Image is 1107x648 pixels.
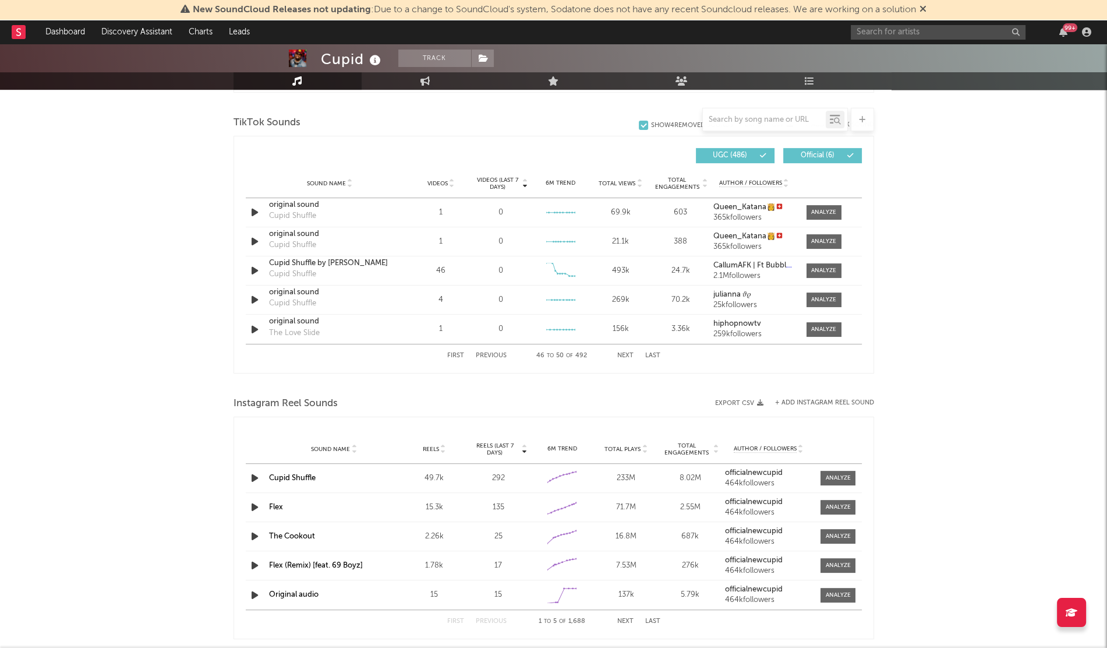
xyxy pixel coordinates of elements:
a: original sound [269,316,391,327]
span: UGC ( 486 ) [703,152,757,159]
a: hiphopnowtv [713,320,794,328]
div: 46 50 492 [530,349,594,363]
span: New SoundCloud Releases not updating [193,5,371,15]
button: Official(6) [783,148,862,163]
div: Cupid Shuffle [269,210,316,222]
div: Cupid Shuffle [269,240,316,251]
div: 1 [414,323,468,335]
div: 464k followers [725,596,812,604]
div: 464k followers [725,480,812,488]
a: officialnewcupid [725,557,812,565]
div: 0 [498,294,503,306]
a: officialnewcupid [725,527,812,536]
div: 365k followers [713,214,794,222]
div: 233M [597,473,655,484]
div: The Love Slide [269,327,320,339]
div: 46 [414,265,468,277]
a: officialnewcupid [725,586,812,594]
input: Search by song name or URL [703,115,826,125]
div: 137k [597,589,655,601]
div: 464k followers [725,567,812,575]
div: 388 [653,236,708,248]
button: Next [617,353,634,359]
div: 259k followers [713,330,794,339]
div: 21.1k [593,236,648,248]
span: of [559,619,566,624]
strong: julianna 𝜗𝜚 [713,291,751,298]
span: Author / Followers [734,445,797,453]
div: 269k [593,294,648,306]
a: Dashboard [37,20,93,44]
button: Previous [476,353,507,359]
div: 2.26k [405,531,464,543]
div: 99 + [1063,23,1077,32]
span: Reels [423,446,439,453]
button: Previous [476,618,507,625]
button: First [447,353,464,359]
div: 49.7k [405,473,464,484]
div: 276k [661,560,719,572]
div: 135 [469,502,528,513]
strong: officialnewcupid [725,586,783,593]
a: Flex (Remix) [feat. 69 Boyz] [269,562,363,569]
div: 156k [593,323,648,335]
span: Sound Name [307,180,346,187]
div: 603 [653,207,708,219]
div: 493k [593,265,648,277]
span: to [547,353,554,358]
div: 292 [469,473,528,484]
div: 1 [414,236,468,248]
div: 15 [405,589,464,601]
span: to [544,619,551,624]
div: 6M Trend [533,445,592,453]
a: Charts [181,20,221,44]
span: Videos (last 7 days) [473,177,521,191]
strong: officialnewcupid [725,557,783,564]
div: 0 [498,236,503,248]
span: Instagram Reel Sounds [234,397,338,411]
span: of [566,353,573,358]
span: Total Engagements [661,442,712,456]
a: Original audio [269,591,319,598]
div: 1.78k [405,560,464,572]
button: Last [645,353,660,359]
div: Cupid [321,50,384,69]
div: 71.7M [597,502,655,513]
a: Leads [221,20,258,44]
div: 365k followers [713,243,794,251]
button: Next [617,618,634,625]
strong: Queen_Katana👸🇨🇭 [713,203,783,211]
strong: officialnewcupid [725,498,783,506]
div: 69.9k [593,207,648,219]
a: officialnewcupid [725,498,812,506]
a: Flex [269,503,283,511]
strong: hiphopnowtv [713,320,761,327]
a: original sound [269,199,391,211]
div: 5.79k [661,589,719,601]
button: Track [398,50,471,67]
span: Author / Followers [719,179,782,187]
button: First [447,618,464,625]
span: Total Engagements [653,177,701,191]
div: 464k followers [725,509,812,517]
div: 6M Trend [533,179,588,188]
button: UGC(486) [696,148,774,163]
a: Cupid Shuffle by [PERSON_NAME] [269,258,391,269]
a: Queen_Katana👸🇨🇭 [713,203,794,212]
a: original sound [269,228,391,240]
div: 2.55M [661,502,719,513]
div: 0 [498,323,503,335]
div: 4 [414,294,468,306]
strong: officialnewcupid [725,527,783,535]
div: original sound [269,287,391,298]
button: Export CSV [715,400,763,407]
input: Search for artists [851,25,1025,40]
div: 3.36k [653,323,708,335]
a: officialnewcupid [725,469,812,477]
div: 0 [498,207,503,219]
div: 687k [661,531,719,543]
strong: CallumAFK | Ft BubbleHead [713,262,809,269]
